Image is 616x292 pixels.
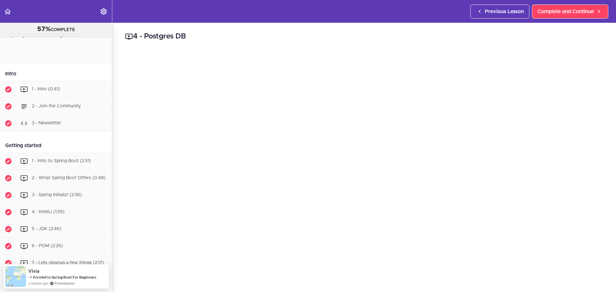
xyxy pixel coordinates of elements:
span: Complete and Continue [537,8,594,15]
h2: 4 - Postgres DB [125,31,603,42]
span: 57% [37,26,51,32]
span: 3 - Spring Initializr (2:56) [32,193,82,197]
span: 1 - Intro (0:41) [32,87,60,91]
svg: Back to course curriculum [4,8,12,15]
a: Previous Lesson [470,4,529,19]
span: 4 - IntelliJ (1:59) [32,210,64,214]
a: Enroled to Spring Boot For Beginners [33,274,96,280]
span: -> [28,274,32,279]
span: 5 - JDK (2:46) [32,227,61,231]
span: Previous Lesson [485,8,524,15]
a: ProveSource [55,280,74,286]
span: 6 - POM (2:26) [32,244,63,248]
span: 7 - Lets cleanup a few things (2:17) [32,261,104,265]
span: 2 - Join the Community [32,104,81,108]
span: a minute ago [28,280,48,286]
a: Complete and Continue [532,4,608,19]
svg: Settings Menu [100,8,107,15]
span: 2 - What Spring Boot Offers (0:48) [32,176,106,180]
span: Vivia [28,268,39,274]
div: COMPLETE [8,25,104,34]
img: provesource social proof notification image [5,266,26,287]
span: 1 - Intro to Spring Boot (2:51) [32,159,91,163]
span: 3 - Newsletter [32,121,61,125]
